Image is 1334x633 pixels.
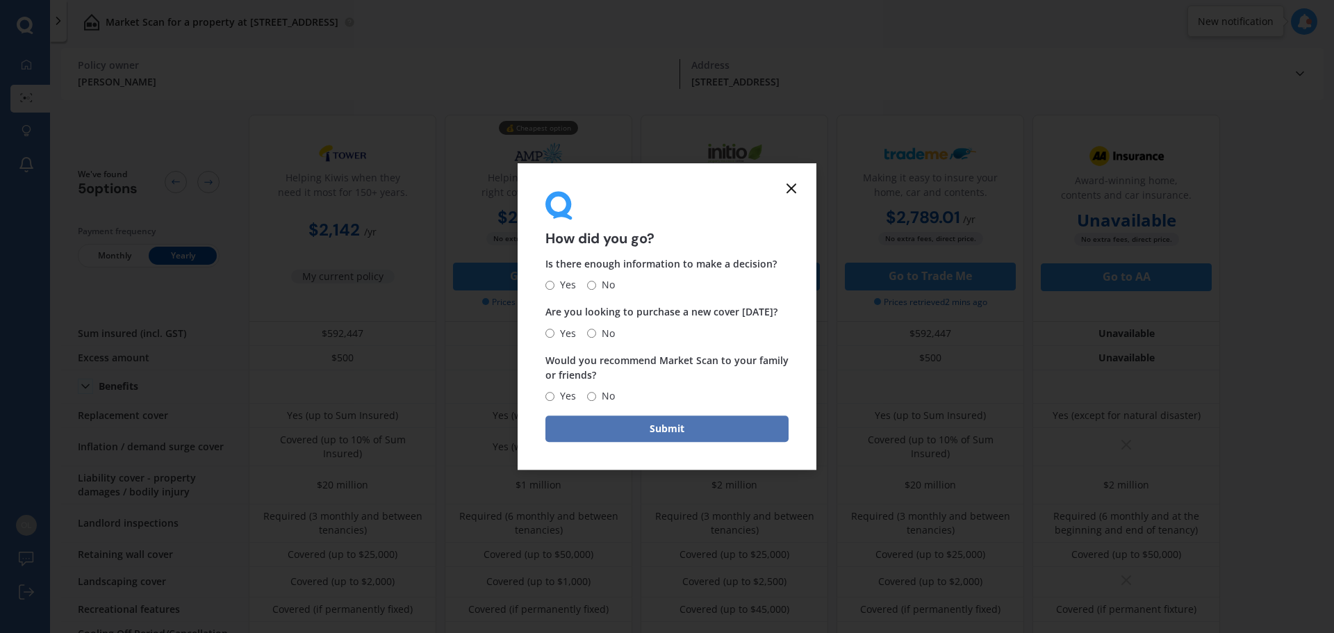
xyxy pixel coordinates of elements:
[545,191,789,246] div: How did you go?
[545,354,789,381] span: Would you recommend Market Scan to your family or friends?
[545,281,554,290] input: Yes
[545,329,554,338] input: Yes
[596,325,615,342] span: No
[554,277,576,294] span: Yes
[587,329,596,338] input: No
[587,281,596,290] input: No
[554,325,576,342] span: Yes
[545,258,777,271] span: Is there enough information to make a decision?
[596,388,615,404] span: No
[545,306,777,319] span: Are you looking to purchase a new cover [DATE]?
[545,416,789,442] button: Submit
[596,277,615,294] span: No
[587,392,596,401] input: No
[545,392,554,401] input: Yes
[554,388,576,404] span: Yes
